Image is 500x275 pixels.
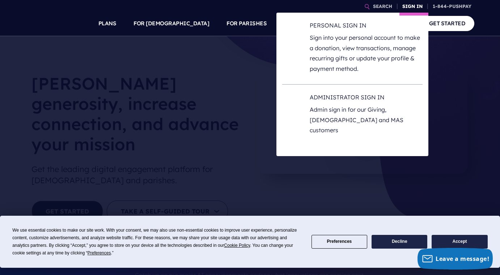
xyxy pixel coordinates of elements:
[282,93,304,147] img: ADMINISTRATOR SIGN IN - Illustration
[334,11,359,36] a: EXPLORE
[310,93,423,104] h6: ADMINISTRATOR SIGN IN
[372,235,427,249] button: Decline
[282,21,304,76] img: PERSONAL SIGN IN - Illustration
[310,104,423,136] p: Admin sign in for our Giving, [DEMOGRAPHIC_DATA] and MAS customers
[310,33,423,74] p: Sign into your personal account to make a donation, view transactions, manage recurring gifts or ...
[432,235,487,249] button: Accept
[224,243,250,248] span: Cookie Policy
[282,93,423,147] a: ADMINISTRATOR SIGN IN - Illustration ADMINISTRATOR SIGN IN Admin sign in for our Giving, [DEMOGRA...
[436,255,489,263] span: Leave a message!
[418,248,493,270] button: Leave a message!
[376,11,403,36] a: COMPANY
[420,16,475,31] a: GET STARTED
[312,235,367,249] button: Preferences
[310,21,423,32] h6: PERSONAL SIGN IN
[12,227,302,257] div: We use essential cookies to make our site work. With your consent, we may also use non-essential ...
[284,11,316,36] a: SOLUTIONS
[226,11,267,36] a: FOR PARISHES
[98,11,116,36] a: PLANS
[282,21,423,76] a: PERSONAL SIGN IN - Illustration PERSONAL SIGN IN Sign into your personal account to make a donati...
[134,11,209,36] a: FOR [DEMOGRAPHIC_DATA]
[88,250,111,255] span: Preferences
